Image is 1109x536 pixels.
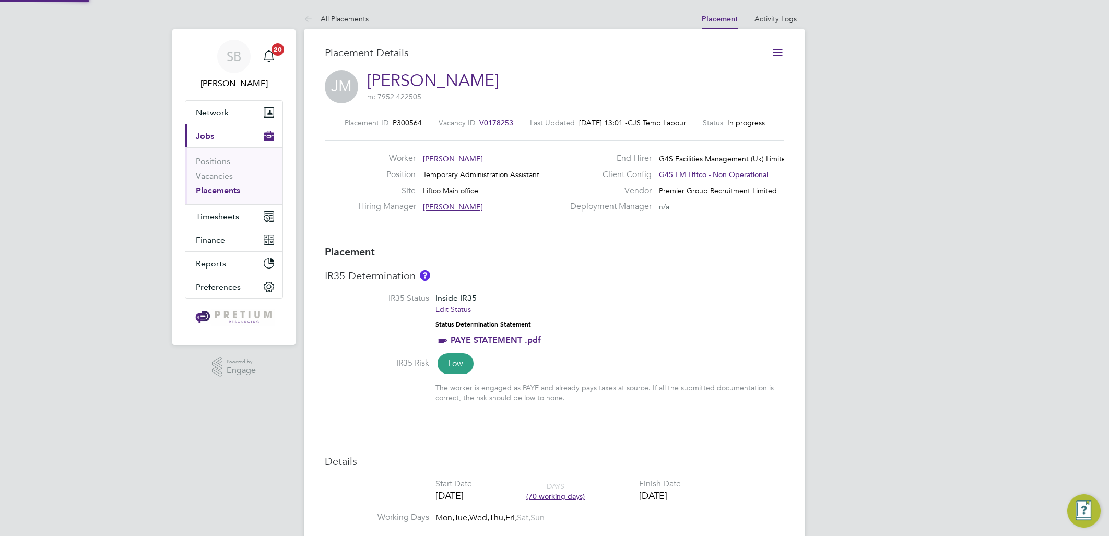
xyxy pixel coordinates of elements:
h3: Details [325,455,784,468]
span: Sat, [517,512,530,523]
button: Reports [185,252,282,275]
div: DAYS [521,482,590,500]
span: [PERSON_NAME] [423,202,483,212]
a: Go to home page [185,309,283,326]
div: Start Date [435,479,472,490]
a: Edit Status [435,305,471,314]
label: Worker [358,153,416,164]
h3: Placement Details [325,46,756,60]
a: PAYE STATEMENT .pdf [451,335,541,345]
label: Placement ID [345,118,388,127]
span: Liftco Main office [423,186,478,195]
label: Working Days [325,512,429,523]
div: Finish Date [639,479,681,490]
a: Placements [196,185,240,195]
span: SB [227,50,241,63]
label: Site [358,185,416,196]
span: Wed, [469,512,489,523]
label: End Hirer [564,153,652,164]
label: Client Config [564,169,652,180]
label: Last Updated [530,118,575,127]
span: Tue, [454,512,469,523]
span: Sasha Baird [185,77,283,90]
span: G4S Facilities Management (Uk) Limited [659,154,791,164]
button: Jobs [185,124,282,147]
a: 20 [258,40,279,73]
span: JM [325,70,358,103]
span: Timesheets [196,212,239,222]
span: (70 working days) [526,492,585,501]
span: Jobs [196,131,214,141]
a: Powered byEngage [212,357,256,377]
button: Preferences [185,275,282,298]
button: Engage Resource Center [1067,494,1101,528]
button: About IR35 [420,270,430,281]
a: SB[PERSON_NAME] [185,40,283,90]
label: IR35 Status [325,293,429,304]
span: Inside IR35 [435,293,477,303]
button: Finance [185,228,282,251]
span: Sun [530,512,545,523]
a: Vacancies [196,171,233,181]
button: Network [185,101,282,124]
span: Premier Group Recruitment Limited [659,186,777,195]
div: The worker is engaged as PAYE and already pays taxes at source. If all the submitted documentatio... [435,383,784,402]
label: Hiring Manager [358,201,416,212]
span: Temporary Administration Assistant [423,170,539,179]
button: Timesheets [185,205,282,228]
label: IR35 Risk [325,358,429,369]
a: Positions [196,156,230,166]
span: Low [438,353,474,374]
span: m: 7952 422505 [367,92,421,101]
span: Fri, [505,512,517,523]
div: [DATE] [435,490,472,502]
b: Placement [325,246,375,258]
span: Engage [227,366,256,375]
span: V0178253 [479,118,513,127]
a: Placement [702,15,738,24]
span: Reports [196,259,226,269]
span: P300564 [393,118,422,127]
span: 20 [272,43,284,56]
span: [PERSON_NAME] [423,154,483,164]
span: Thu, [489,512,505,523]
h3: IR35 Determination [325,269,784,283]
span: Powered by [227,357,256,366]
label: Vacancy ID [439,118,475,127]
span: In progress [727,118,765,127]
div: [DATE] [639,490,681,502]
label: Vendor [564,185,652,196]
label: Status [703,118,723,127]
span: CJS Temp Labour [628,118,686,127]
a: [PERSON_NAME] [367,71,499,91]
strong: Status Determination Statement [435,321,531,328]
label: Deployment Manager [564,201,652,212]
span: Network [196,108,229,118]
a: Activity Logs [754,14,797,24]
label: Position [358,169,416,180]
span: Preferences [196,282,241,292]
span: G4S FM Liftco - Non Operational [659,170,768,179]
span: n/a [659,202,669,212]
div: Jobs [185,147,282,204]
span: [DATE] 13:01 - [579,118,628,127]
img: pretium-logo-retina.png [193,309,275,326]
span: Finance [196,235,225,245]
nav: Main navigation [172,29,296,345]
a: All Placements [304,14,369,24]
span: Mon, [435,512,454,523]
